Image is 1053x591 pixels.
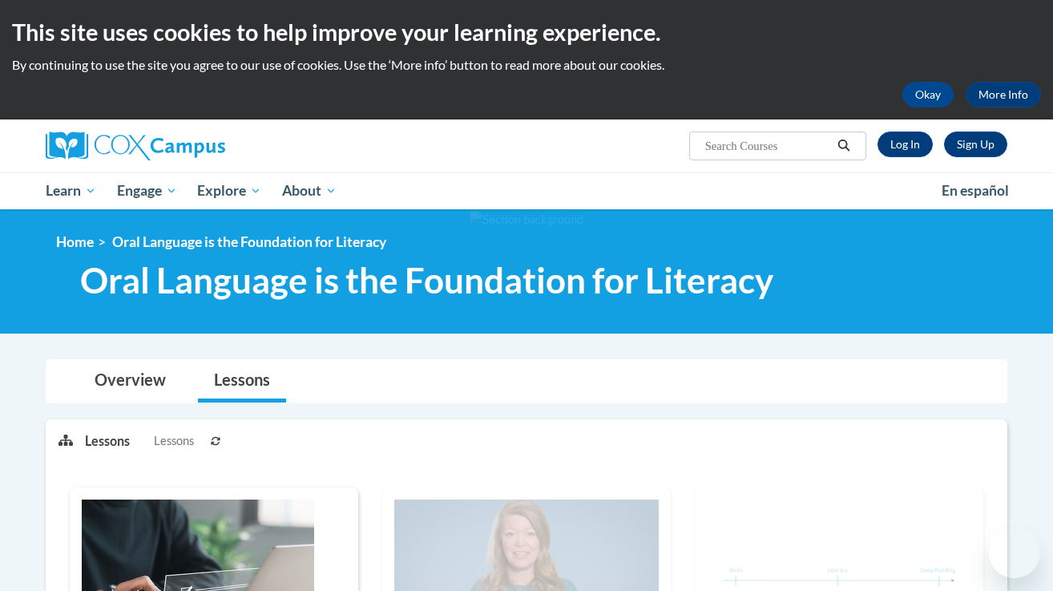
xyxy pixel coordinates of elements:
[877,132,933,157] a: Log In
[704,136,832,156] input: Search Courses
[282,181,337,200] span: About
[35,172,107,209] a: Learn
[197,181,261,200] span: Explore
[117,181,177,200] span: Engage
[902,82,954,107] button: Okay
[56,233,94,250] a: Home
[46,132,350,160] a: Cox Campus
[112,233,386,250] span: Oral Language is the Foundation for Literacy
[46,132,225,160] img: Cox Campus
[80,259,773,302] span: Oral Language is the Foundation for Literacy
[79,360,182,403] a: Overview
[187,172,272,209] a: Explore
[942,182,1009,199] span: En español
[832,136,856,156] button: Search
[22,172,1031,209] div: Main menu
[966,82,1041,107] a: More Info
[931,174,1019,208] a: En español
[107,172,188,209] a: Engage
[154,432,194,450] span: Lessons
[989,527,1040,578] iframe: Button to launch messaging window
[198,360,286,403] a: Lessons
[12,16,1041,48] h2: This site uses cookies to help improve your learning experience.
[46,181,96,200] span: Learn
[12,56,1041,74] p: By continuing to use the site you agree to our use of cookies. Use the ‘More info’ button to read...
[272,172,347,209] a: About
[944,132,1007,157] a: Register
[470,211,583,229] img: Section background
[85,432,130,450] p: Lessons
